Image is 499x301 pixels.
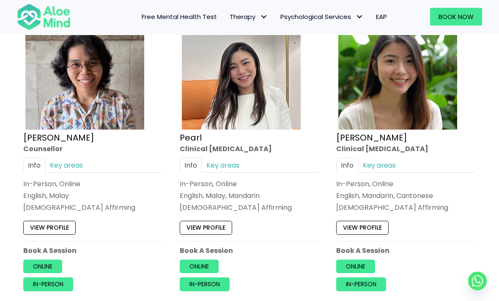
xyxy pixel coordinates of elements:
div: Clinical [MEDICAL_DATA] [336,144,476,154]
a: In-person [336,278,386,291]
div: In-Person, Online [336,179,476,189]
a: Info [23,158,45,173]
a: [PERSON_NAME] [336,132,407,144]
div: Counsellor [23,144,163,154]
a: Info [336,158,358,173]
a: TherapyTherapy: submenu [223,8,274,26]
nav: Menu [79,8,393,26]
a: EAP [370,8,393,26]
a: Online [336,260,375,274]
span: Free Mental Health Test [142,12,217,21]
p: English, Mandarin, Cantonese [336,191,476,201]
a: Whatsapp [468,272,487,290]
span: Book Now [439,12,474,21]
img: zafeera counsellor [25,11,144,130]
a: Info [180,158,202,173]
div: Clinical [MEDICAL_DATA] [180,144,319,154]
img: Peggy Clin Psych [338,11,457,130]
a: View profile [336,222,389,235]
img: Aloe mind Logo [17,3,71,30]
span: Psychological Services: submenu [353,11,365,23]
a: Book Now [430,8,482,26]
a: Psychological ServicesPsychological Services: submenu [274,8,370,26]
p: English, Malay [23,191,163,201]
span: EAP [376,12,387,21]
a: In-person [180,278,230,291]
div: [DEMOGRAPHIC_DATA] Affirming [180,203,319,213]
a: Key areas [45,158,88,173]
span: Therapy: submenu [258,11,270,23]
a: View profile [180,222,232,235]
span: Psychological Services [280,12,363,21]
a: Online [180,260,219,274]
p: Book A Session [23,246,163,256]
div: In-Person, Online [23,179,163,189]
a: Key areas [202,158,244,173]
a: [PERSON_NAME] [23,132,94,144]
div: In-Person, Online [180,179,319,189]
a: In-person [23,278,73,291]
a: Pearl [180,132,202,144]
div: [DEMOGRAPHIC_DATA] Affirming [336,203,476,213]
img: Pearl photo [182,11,301,130]
a: Free Mental Health Test [135,8,223,26]
a: Key areas [358,158,400,173]
a: Online [23,260,62,274]
p: Book A Session [180,246,319,256]
p: Book A Session [336,246,476,256]
p: English, Malay, Mandarin [180,191,319,201]
div: [DEMOGRAPHIC_DATA] Affirming [23,203,163,213]
a: View profile [23,222,76,235]
span: Therapy [230,12,268,21]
